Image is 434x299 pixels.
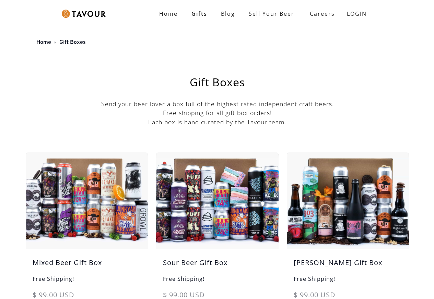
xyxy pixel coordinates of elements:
[214,7,242,21] a: Blog
[26,275,148,290] h6: Free Shipping!
[152,7,185,21] a: Home
[310,7,335,21] strong: Careers
[340,7,374,21] a: LOGIN
[36,39,51,46] a: Home
[301,4,340,23] a: Careers
[59,39,86,46] a: Gift Boxes
[43,77,392,88] h1: Gift Boxes
[26,99,409,126] p: Send your beer lover a box full of the highest rated independent craft beers. Free shipping for a...
[26,258,148,275] h5: Mixed Beer Gift Box
[185,7,214,21] a: Gifts
[287,258,409,275] h5: [PERSON_NAME] Gift Box
[156,275,278,290] h6: Free Shipping!
[287,275,409,290] h6: Free Shipping!
[242,7,301,21] a: Sell Your Beer
[156,258,278,275] h5: Sour Beer Gift Box
[159,10,178,17] strong: Home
